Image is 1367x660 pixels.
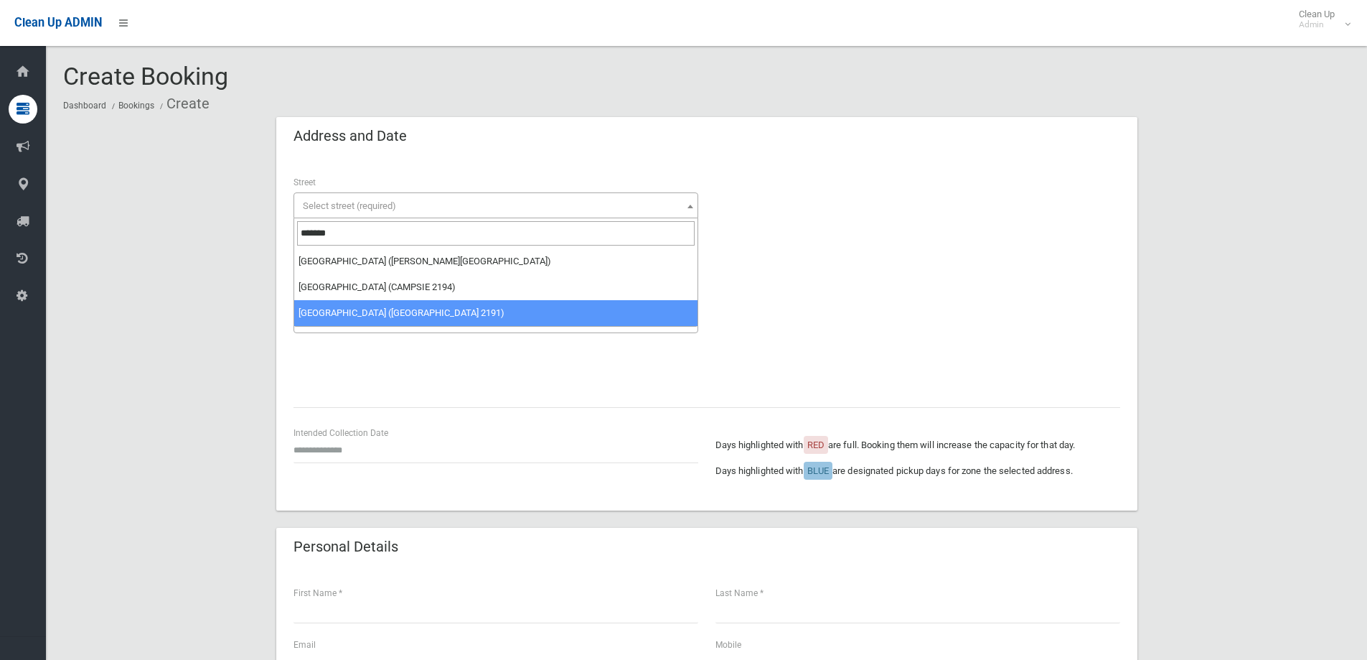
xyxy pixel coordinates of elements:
[1299,19,1335,30] small: Admin
[156,90,210,117] li: Create
[1292,9,1349,30] span: Clean Up
[715,463,1120,480] p: Days highlighted with are designated pickup days for zone the selected address.
[715,437,1120,454] p: Days highlighted with are full. Booking them will increase the capacity for that day.
[294,248,697,274] li: [GEOGRAPHIC_DATA] ([PERSON_NAME][GEOGRAPHIC_DATA])
[63,62,228,90] span: Create Booking
[303,200,396,211] span: Select street (required)
[276,533,415,561] header: Personal Details
[807,440,825,450] span: RED
[276,122,424,150] header: Address and Date
[807,465,829,476] span: BLUE
[63,101,106,111] a: Dashboard
[118,101,154,111] a: Bookings
[294,300,697,326] li: [GEOGRAPHIC_DATA] ([GEOGRAPHIC_DATA] 2191)
[294,274,697,300] li: [GEOGRAPHIC_DATA] (CAMPSIE 2194)
[14,16,102,29] span: Clean Up ADMIN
